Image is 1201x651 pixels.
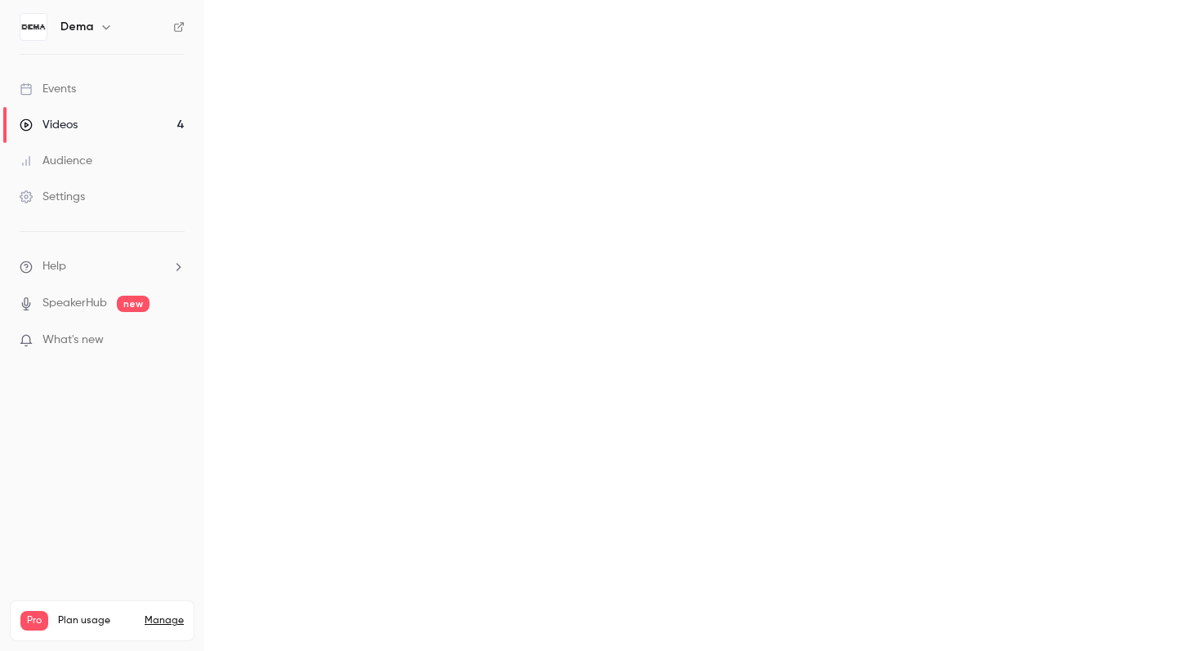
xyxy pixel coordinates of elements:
a: SpeakerHub [42,295,107,312]
iframe: Noticeable Trigger [165,333,185,348]
span: Help [42,258,66,275]
div: Audience [20,153,92,169]
li: help-dropdown-opener [20,258,185,275]
div: Videos [20,117,78,133]
a: Manage [145,614,184,627]
div: Settings [20,189,85,205]
h6: Dema [60,19,93,35]
div: Events [20,81,76,97]
span: Pro [20,611,48,631]
img: Dema [20,14,47,40]
span: new [117,296,150,312]
span: What's new [42,332,104,349]
span: Plan usage [58,614,135,627]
